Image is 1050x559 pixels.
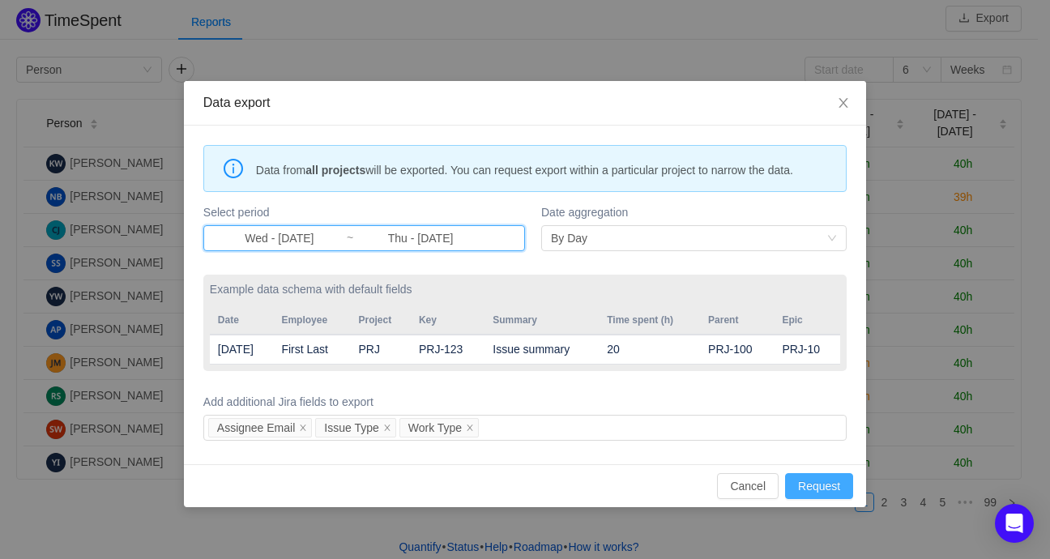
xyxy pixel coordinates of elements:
th: Date [210,306,274,335]
label: Add additional Jira fields to export [203,394,847,411]
th: Summary [484,306,599,335]
strong: all projects [305,164,365,177]
label: Example data schema with default fields [210,281,840,298]
td: PRJ [351,335,411,365]
div: Issue Type [324,419,378,437]
td: 20 [599,335,700,365]
span: Data from will be exported. You can request export within a particular project to narrow the data. [256,161,834,179]
button: Cancel [717,473,779,499]
div: Work Type [408,419,462,437]
td: Issue summary [484,335,599,365]
i: icon: close [383,424,391,433]
button: Close [821,81,866,126]
td: PRJ-10 [774,335,840,365]
li: Assignee Email [208,418,313,437]
i: icon: down [827,233,837,245]
label: Date aggregation [541,204,847,221]
input: End date [354,229,487,247]
label: Select period [203,204,525,221]
i: icon: close [299,424,307,433]
th: Key [411,306,484,335]
i: icon: close [837,96,850,109]
th: Project [351,306,411,335]
td: PRJ-100 [700,335,774,365]
i: icon: info-circle [224,159,243,178]
div: Assignee Email [217,419,296,437]
div: By Day [551,226,587,250]
input: Start date [213,229,346,247]
th: Epic [774,306,840,335]
div: Data export [203,94,847,112]
li: Issue Type [315,418,395,437]
th: Time spent (h) [599,306,700,335]
button: Request [785,473,853,499]
td: [DATE] [210,335,274,365]
th: Employee [273,306,350,335]
td: First Last [273,335,350,365]
td: PRJ-123 [411,335,484,365]
li: Work Type [399,418,479,437]
th: Parent [700,306,774,335]
i: icon: close [466,424,474,433]
div: Open Intercom Messenger [995,504,1034,543]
